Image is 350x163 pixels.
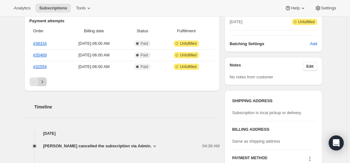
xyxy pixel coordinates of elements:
span: Edit [306,64,314,69]
span: Fulfillment [162,28,211,34]
span: [DATE] · 06:00 AM [65,52,123,58]
h3: SHIPPING ADDRESS [232,98,315,104]
span: Status [127,28,158,34]
button: Next [38,77,47,86]
span: Paid [141,41,148,46]
h3: Notes [230,62,303,71]
span: Unfulfilled [298,19,315,24]
span: Settings [321,6,336,11]
span: Same as shipping address [232,139,280,144]
button: Analytics [10,4,34,13]
span: [DATE] [230,19,242,25]
span: Help [291,6,300,11]
span: Unfulfilled [180,64,197,69]
span: [DATE] · 06:00 AM [65,40,123,47]
span: Unfulfilled [180,41,197,46]
a: #35469 [33,53,47,57]
button: Tools [72,4,96,13]
a: #32554 [33,64,47,69]
span: Analytics [14,6,30,11]
h2: Timeline [34,104,220,110]
span: 04:38 AM [202,143,220,149]
span: Unfulfilled [180,53,197,58]
span: Paid [141,64,148,69]
button: Settings [311,4,340,13]
span: [PERSON_NAME] cancelled the subscription via Admin. [43,143,152,149]
span: Billing date [65,28,123,34]
button: Help [281,4,310,13]
h6: Batching Settings [230,41,310,47]
th: Order [29,24,63,38]
h3: BILLING ADDRESS [232,126,315,133]
span: Subscriptions [39,6,67,11]
button: [PERSON_NAME] cancelled the subscription via Admin. [43,143,158,149]
h4: [DATE] [24,130,220,137]
span: Tools [76,6,86,11]
button: Edit [303,62,317,71]
button: Subscriptions [35,4,71,13]
span: Paid [141,53,148,58]
button: Add [306,39,321,49]
div: Open Intercom Messenger [329,135,344,150]
a: #38316 [33,41,47,46]
span: No notes from customer [230,75,273,79]
span: Subscription is local pickup or delivery. [232,110,302,115]
h2: Payment attempts [29,18,215,24]
span: [DATE] · 06:00 AM [65,64,123,70]
span: Add [310,41,317,47]
nav: Pagination [29,77,215,86]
